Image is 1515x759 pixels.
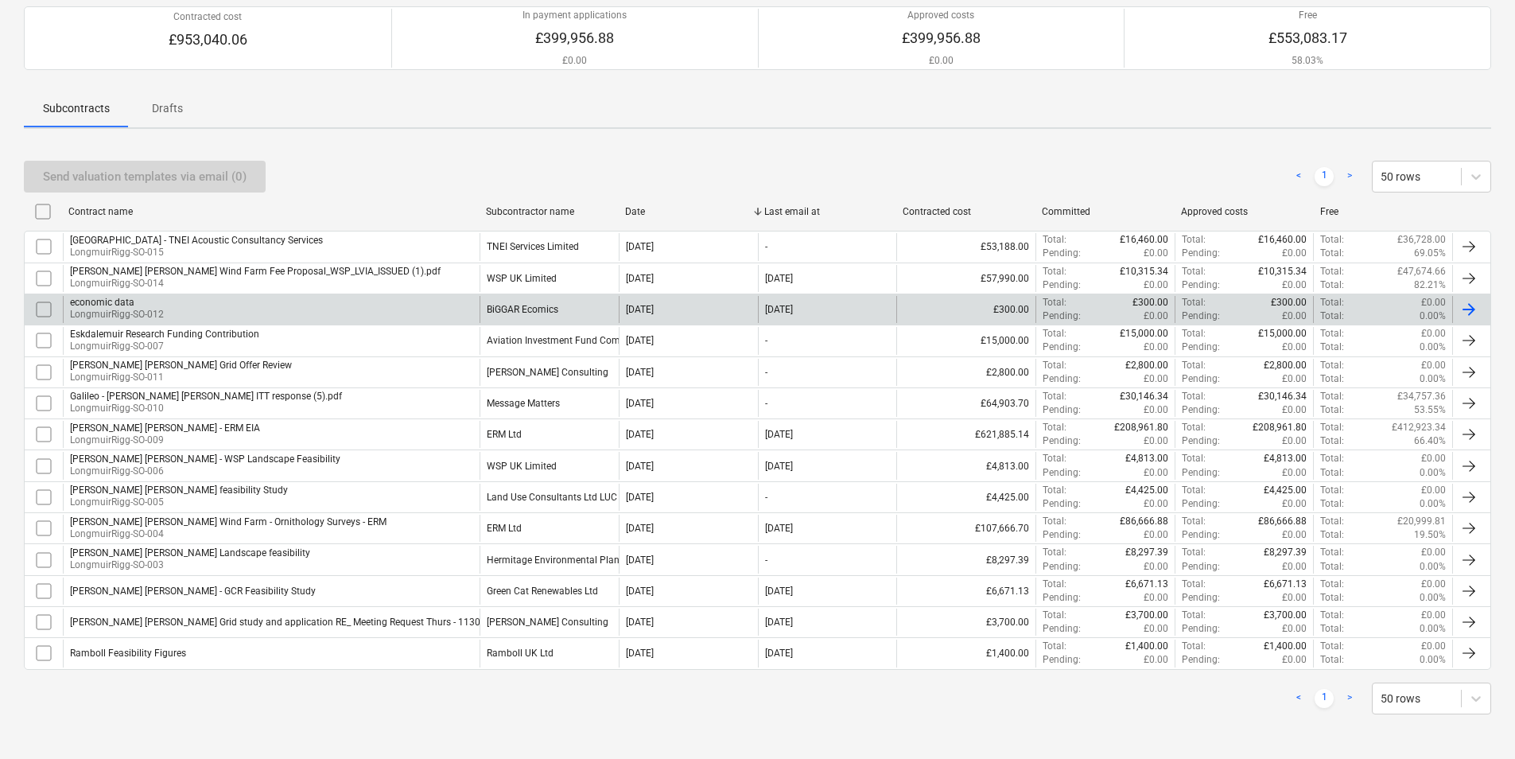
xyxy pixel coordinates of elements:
p: £0.00 [1421,296,1446,309]
p: £0.00 [1144,403,1168,417]
p: 69.05% [1414,247,1446,260]
p: 0.00% [1420,309,1446,323]
p: £86,666.88 [1258,515,1307,528]
div: [PERSON_NAME] [PERSON_NAME] Landscape feasibility [70,547,310,559]
p: Total : [1043,640,1066,653]
p: Total : [1182,578,1206,591]
p: Pending : [1043,528,1081,542]
p: Pending : [1182,653,1220,667]
a: Next page [1340,689,1359,708]
div: £4,425.00 [896,484,1035,511]
p: £0.00 [1282,278,1307,292]
p: Total : [1043,515,1066,528]
p: £16,460.00 [1120,233,1168,247]
div: £107,666.70 [896,515,1035,542]
div: £57,990.00 [896,265,1035,292]
p: 0.00% [1420,372,1446,386]
p: Pending : [1182,341,1220,354]
div: £64,903.70 [896,390,1035,417]
p: £0.00 [902,54,981,68]
p: Pending : [1182,309,1220,323]
div: - [765,335,767,346]
div: ERM Ltd [487,429,522,440]
p: Total : [1320,484,1344,497]
div: ERM Ltd [487,523,522,534]
p: £0.00 [1282,403,1307,417]
div: £2,800.00 [896,359,1035,386]
a: Previous page [1289,689,1308,708]
p: Total : [1320,622,1344,636]
div: [DATE] [626,523,654,534]
div: - [765,241,767,252]
p: Total : [1043,578,1066,591]
p: Total : [1043,265,1066,278]
p: £0.00 [1144,466,1168,480]
div: Green Cat Renewables Ltd [487,586,598,597]
p: £0.00 [1282,372,1307,386]
div: [DATE] [765,586,793,597]
p: Pending : [1182,497,1220,511]
p: Total : [1043,609,1066,622]
div: [DATE] [626,304,654,315]
div: Committed [1042,206,1168,217]
p: Pending : [1182,560,1220,574]
p: 0.00% [1420,341,1446,354]
div: [PERSON_NAME] [PERSON_NAME] Grid Offer Review [70,360,292,371]
p: £208,961.80 [1253,421,1307,434]
p: Total : [1320,341,1344,354]
p: £0.00 [1282,434,1307,448]
div: [GEOGRAPHIC_DATA] - TNEI Acoustic Consultancy Services [70,235,323,246]
p: £399,956.88 [522,29,627,48]
div: [DATE] [765,461,793,472]
p: £0.00 [1144,528,1168,542]
a: Next page [1340,167,1359,186]
p: Total : [1320,309,1344,323]
div: [DATE] [765,523,793,534]
div: [DATE] [765,648,793,659]
p: £0.00 [522,54,627,68]
p: Total : [1043,327,1066,341]
p: £0.00 [1421,578,1446,591]
p: Total : [1320,609,1344,622]
div: £53,188.00 [896,233,1035,260]
div: Hermitage Environmental Planning & Landscape Architecture Limited [487,555,784,566]
p: £0.00 [1144,560,1168,574]
div: Land Use Consultants Ltd LUC [487,492,617,503]
p: Total : [1320,434,1344,448]
div: [PERSON_NAME] [PERSON_NAME] Grid study and application RE_ Meeting Request Thurs - 1130 _.msg [70,617,508,628]
p: Total : [1182,546,1206,559]
p: £953,040.06 [169,30,247,49]
p: Pending : [1043,341,1081,354]
a: Page 1 is your current page [1315,167,1334,186]
p: Total : [1182,515,1206,528]
div: Subcontractor name [486,206,612,217]
p: Pending : [1043,497,1081,511]
p: LongmuirRigg-SO-014 [70,277,441,290]
p: 19.50% [1414,528,1446,542]
div: WSP UK Limited [487,273,557,284]
p: Total : [1182,452,1206,465]
div: Contracted cost [903,206,1029,217]
p: £0.00 [1282,466,1307,480]
p: £0.00 [1282,497,1307,511]
p: £4,813.00 [1125,452,1168,465]
p: Total : [1320,359,1344,372]
p: Total : [1320,421,1344,434]
p: £30,146.34 [1258,390,1307,403]
p: Total : [1043,421,1066,434]
p: £20,999.81 [1397,515,1446,528]
p: Total : [1182,390,1206,403]
div: economic data [70,297,164,308]
p: £0.00 [1144,622,1168,636]
p: Subcontracts [43,100,110,117]
div: - [765,398,767,409]
p: LongmuirRigg-SO-015 [70,246,323,259]
p: £0.00 [1144,247,1168,260]
p: Total : [1182,359,1206,372]
div: Blake Clough Consulting [487,367,608,378]
p: 0.00% [1420,591,1446,605]
p: £0.00 [1144,434,1168,448]
p: £36,728.00 [1397,233,1446,247]
div: [PERSON_NAME] [PERSON_NAME] Wind Farm - Ornithology Surveys - ERM [70,516,387,527]
p: Pending : [1182,622,1220,636]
